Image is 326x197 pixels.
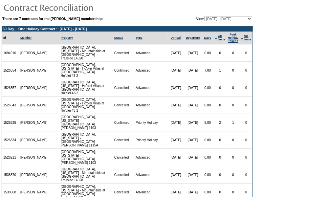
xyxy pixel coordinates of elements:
[19,131,49,149] td: [PERSON_NAME]
[214,114,227,131] td: 2
[134,131,167,149] td: Priority Holiday
[202,131,214,149] td: 0.00
[184,44,202,62] td: [DATE]
[2,44,19,62] td: 1694910
[19,44,49,62] td: [PERSON_NAME]
[2,166,19,184] td: 1538870
[228,33,239,43] a: Peak HolidayTokens
[113,62,135,79] td: Confirmed
[134,166,167,184] td: Advanced
[227,79,240,97] td: 0
[240,114,252,131] td: 0
[134,62,167,79] td: Advanced
[59,149,113,166] td: [GEOGRAPHIC_DATA], [US_STATE] - [GEOGRAPHIC_DATA] [PERSON_NAME] 1103
[19,114,49,131] td: [PERSON_NAME]
[134,114,167,131] td: Priority Holiday
[2,62,19,79] td: 1526554
[19,166,49,184] td: [PERSON_NAME]
[184,79,202,97] td: [DATE]
[215,34,225,41] a: ARTokens
[202,44,214,62] td: 0.00
[2,149,19,166] td: 1526211
[59,131,113,149] td: [GEOGRAPHIC_DATA], [US_STATE] - [GEOGRAPHIC_DATA] [PERSON_NAME] 1115A
[184,114,202,131] td: [DATE]
[19,62,49,79] td: [PERSON_NAME]
[113,79,135,97] td: Cancelled
[184,149,202,166] td: [DATE]
[2,17,103,21] b: There are 7 contracts for the [PERSON_NAME] membership:
[202,62,214,79] td: 7.00
[19,97,49,114] td: [PERSON_NAME]
[2,32,19,44] td: Id
[59,97,113,114] td: [GEOGRAPHIC_DATA], [US_STATE] - Ho'olei Villas at [GEOGRAPHIC_DATA] Ho'olei 43-1
[240,62,252,79] td: 0
[2,97,19,114] td: 1526543
[202,114,214,131] td: 8.00
[113,44,135,62] td: Cancelled
[59,166,113,184] td: [GEOGRAPHIC_DATA], [US_STATE] - Mountainside at [GEOGRAPHIC_DATA] Trailside 14028
[240,44,252,62] td: 0
[59,114,113,131] td: [GEOGRAPHIC_DATA], [US_STATE] - [GEOGRAPHIC_DATA] [PERSON_NAME] 1103
[167,114,184,131] td: [DATE]
[214,44,227,62] td: 0
[2,114,19,131] td: 1526525
[214,149,227,166] td: 0
[240,79,252,97] td: 0
[214,131,227,149] td: 0
[171,36,181,39] a: Arrival
[184,97,202,114] td: [DATE]
[19,149,49,166] td: [PERSON_NAME]
[214,97,227,114] td: 0
[113,114,135,131] td: Confirmed
[113,131,135,149] td: Cancelled
[167,79,184,97] td: [DATE]
[167,149,184,166] td: [DATE]
[241,34,251,41] a: SGTokens
[3,1,135,14] img: pgTtlContractReconciliation.gif
[227,166,240,184] td: 0
[202,166,214,184] td: 0.00
[20,36,32,39] a: Member
[59,79,113,97] td: [GEOGRAPHIC_DATA], [US_STATE] - Ho'olei Villas at [GEOGRAPHIC_DATA] Ho'olei 43-2
[240,97,252,114] td: 0
[134,44,167,62] td: Advanced
[2,79,19,97] td: 1526557
[227,44,240,62] td: 0
[59,62,113,79] td: [GEOGRAPHIC_DATA], [US_STATE] - Ho'olei Villas at [GEOGRAPHIC_DATA] Ho'olei 43-2
[167,166,184,184] td: [DATE]
[2,131,19,149] td: 1526334
[214,62,227,79] td: 1
[202,79,214,97] td: 0.00
[202,149,214,166] td: 0.00
[227,62,240,79] td: 0
[134,79,167,97] td: Advanced
[113,149,135,166] td: Cancelled
[59,44,113,62] td: [GEOGRAPHIC_DATA], [US_STATE] - Mountainside at [GEOGRAPHIC_DATA] Trailside 14020
[61,36,73,39] a: Property
[134,149,167,166] td: Advanced
[240,166,252,184] td: 0
[186,36,200,39] a: Departure
[227,97,240,114] td: 0
[202,97,214,114] td: 0.00
[214,79,227,97] td: 0
[167,131,184,149] td: [DATE]
[184,131,202,149] td: [DATE]
[227,114,240,131] td: 1
[204,36,211,39] a: Days
[113,166,135,184] td: Cancelled
[214,166,227,184] td: 0
[167,44,184,62] td: [DATE]
[227,131,240,149] td: 0
[19,79,49,97] td: [PERSON_NAME]
[227,149,240,166] td: 0
[167,62,184,79] td: [DATE]
[134,97,167,114] td: Advanced
[136,36,142,39] a: Type
[184,166,202,184] td: [DATE]
[113,97,135,114] td: Cancelled
[167,97,184,114] td: [DATE]
[163,16,252,21] td: View:
[114,36,123,39] a: Status
[240,131,252,149] td: 0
